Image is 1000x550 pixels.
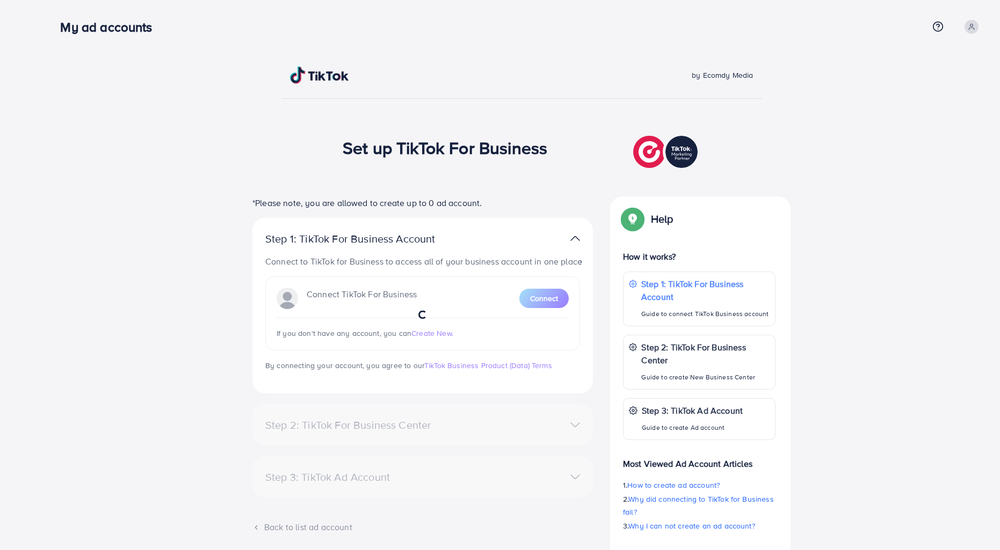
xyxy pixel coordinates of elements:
span: Why did connecting to TikTok for Business fail? [623,494,774,517]
img: Popup guide [623,209,642,229]
img: TikTok [290,67,349,84]
span: Why I can not create an ad account? [628,520,755,531]
h1: Set up TikTok For Business [343,137,547,158]
p: *Please note, you are allowed to create up to 0 ad account. [252,196,593,209]
h3: My ad accounts [60,19,161,35]
p: Guide to create Ad account [642,421,743,434]
p: Guide to create New Business Center [641,371,770,384]
p: Help [651,212,673,225]
p: Step 1: TikTok For Business Account [265,232,469,245]
p: 1. [623,479,776,492]
p: Guide to connect TikTok Business account [641,307,770,320]
span: How to create ad account? [627,480,720,490]
img: TikTok partner [570,231,580,246]
p: 2. [623,493,776,518]
p: Most Viewed Ad Account Articles [623,449,776,470]
img: TikTok partner [633,133,700,171]
p: Step 2: TikTok For Business Center [641,341,770,366]
div: Back to list ad account [252,521,593,533]
p: Step 1: TikTok For Business Account [641,277,770,303]
p: 3. [623,519,776,532]
p: How it works? [623,250,776,263]
span: by Ecomdy Media [692,70,753,80]
p: Step 3: TikTok Ad Account [642,404,743,417]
